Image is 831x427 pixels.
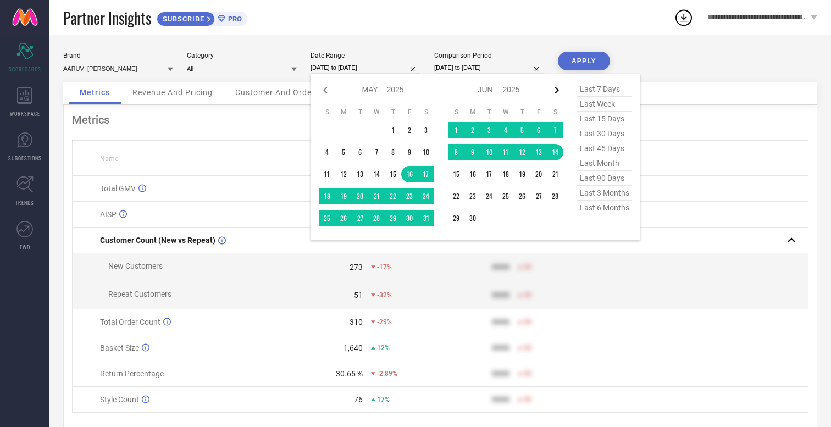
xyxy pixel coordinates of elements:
[100,155,118,163] span: Name
[235,88,319,97] span: Customer And Orders
[187,52,297,59] div: Category
[514,144,530,160] td: Thu Jun 12 2025
[514,188,530,204] td: Thu Jun 26 2025
[385,108,401,117] th: Thursday
[547,122,563,138] td: Sat Jun 07 2025
[336,369,363,378] div: 30.65 %
[547,144,563,160] td: Sat Jun 14 2025
[377,370,397,378] span: -2.89%
[80,88,110,97] span: Metrics
[319,188,335,204] td: Sun May 18 2025
[368,210,385,226] td: Wed May 28 2025
[524,370,531,378] span: 50
[368,188,385,204] td: Wed May 21 2025
[418,210,434,226] td: Sat May 31 2025
[352,188,368,204] td: Tue May 20 2025
[464,210,481,226] td: Mon Jun 30 2025
[530,108,547,117] th: Friday
[352,210,368,226] td: Tue May 27 2025
[335,188,352,204] td: Mon May 19 2025
[350,318,363,326] div: 310
[385,210,401,226] td: Thu May 29 2025
[418,108,434,117] th: Saturday
[335,108,352,117] th: Monday
[464,108,481,117] th: Monday
[377,396,390,403] span: 17%
[464,166,481,182] td: Mon Jun 16 2025
[492,395,509,404] div: 9999
[377,318,392,326] span: -29%
[530,188,547,204] td: Fri Jun 27 2025
[9,65,41,73] span: SCORECARDS
[72,113,808,126] div: Metrics
[352,144,368,160] td: Tue May 06 2025
[448,188,464,204] td: Sun Jun 22 2025
[319,210,335,226] td: Sun May 25 2025
[352,166,368,182] td: Tue May 13 2025
[497,166,514,182] td: Wed Jun 18 2025
[481,144,497,160] td: Tue Jun 10 2025
[377,263,392,271] span: -17%
[481,166,497,182] td: Tue Jun 17 2025
[464,122,481,138] td: Mon Jun 02 2025
[524,344,531,352] span: 50
[401,166,418,182] td: Fri May 16 2025
[100,343,139,352] span: Basket Size
[418,166,434,182] td: Sat May 17 2025
[350,263,363,271] div: 273
[674,8,694,27] div: Open download list
[100,210,117,219] span: AISP
[434,52,544,59] div: Comparison Period
[344,343,363,352] div: 1,640
[514,108,530,117] th: Thursday
[558,52,610,70] button: APPLY
[497,144,514,160] td: Wed Jun 11 2025
[524,396,531,403] span: 50
[385,122,401,138] td: Thu May 01 2025
[401,210,418,226] td: Fri May 30 2025
[481,188,497,204] td: Tue Jun 24 2025
[448,144,464,160] td: Sun Jun 08 2025
[335,144,352,160] td: Mon May 05 2025
[547,188,563,204] td: Sat Jun 28 2025
[577,201,632,215] span: last 6 months
[577,112,632,126] span: last 15 days
[108,290,171,298] span: Repeat Customers
[100,369,164,378] span: Return Percentage
[577,171,632,186] span: last 90 days
[577,141,632,156] span: last 45 days
[377,291,392,299] span: -32%
[418,144,434,160] td: Sat May 10 2025
[20,243,30,251] span: FWD
[10,109,40,118] span: WORKSPACE
[577,126,632,141] span: last 30 days
[514,166,530,182] td: Thu Jun 19 2025
[497,108,514,117] th: Wednesday
[492,263,509,271] div: 9999
[577,82,632,97] span: last 7 days
[319,84,332,97] div: Previous month
[577,97,632,112] span: last week
[15,198,34,207] span: TRENDS
[448,122,464,138] td: Sun Jun 01 2025
[368,166,385,182] td: Wed May 14 2025
[311,52,420,59] div: Date Range
[481,108,497,117] th: Tuesday
[401,188,418,204] td: Fri May 23 2025
[492,318,509,326] div: 9999
[157,9,247,26] a: SUBSCRIBEPRO
[132,88,213,97] span: Revenue And Pricing
[492,343,509,352] div: 9999
[524,318,531,326] span: 50
[335,166,352,182] td: Mon May 12 2025
[311,62,420,74] input: Select date range
[368,144,385,160] td: Wed May 07 2025
[385,144,401,160] td: Thu May 08 2025
[524,263,531,271] span: 50
[448,108,464,117] th: Sunday
[418,188,434,204] td: Sat May 24 2025
[401,122,418,138] td: Fri May 02 2025
[100,318,160,326] span: Total Order Count
[550,84,563,97] div: Next month
[577,186,632,201] span: last 3 months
